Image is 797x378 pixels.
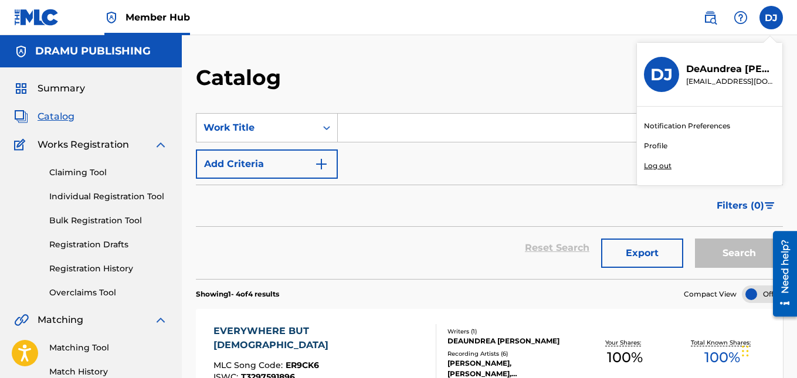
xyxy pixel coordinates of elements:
div: EVERYWHERE BUT [DEMOGRAPHIC_DATA] [213,324,426,352]
a: Notification Preferences [644,121,730,131]
form: Search Form [196,113,783,279]
img: expand [154,313,168,327]
a: Registration Drafts [49,239,168,251]
span: 100 % [607,347,643,368]
div: Help [729,6,752,29]
p: Log out [644,161,671,171]
img: MLC Logo [14,9,59,26]
a: Profile [644,141,667,151]
p: Showing 1 - 4 of 4 results [196,289,279,299]
img: Accounts [14,45,28,59]
button: Filters (0) [710,191,783,220]
a: CatalogCatalog [14,110,74,124]
div: Recording Artists ( 6 ) [447,349,576,358]
iframe: Resource Center [764,227,797,321]
div: Work Title [204,121,309,135]
p: DeAundrea Johnson [686,62,775,76]
img: filter [765,202,775,209]
img: Summary [14,81,28,96]
img: Top Rightsholder [104,11,118,25]
div: User Menu [759,6,783,29]
span: MLC Song Code : [213,360,286,370]
span: Compact View [684,289,737,299]
h2: Catalog [196,64,287,91]
span: DJ [765,11,778,25]
a: Matching Tool [49,342,168,354]
img: expand [154,138,168,152]
button: Export [601,239,683,268]
span: 100 % [704,347,740,368]
img: Works Registration [14,138,29,152]
div: Drag [742,333,749,369]
a: Overclaims Tool [49,287,168,299]
span: Member Hub [126,11,190,24]
a: Bulk Registration Tool [49,214,168,227]
p: Your Shares: [605,338,644,347]
h5: DRAMU PUBLISHING [35,45,151,58]
a: Match History [49,366,168,378]
img: search [703,11,717,25]
span: Matching [38,313,83,327]
a: SummarySummary [14,81,85,96]
img: 9d2ae6d4665cec9f34b9.svg [314,157,328,171]
span: Catalog [38,110,74,124]
iframe: Chat Widget [738,322,797,378]
h3: DJ [650,64,673,85]
a: Claiming Tool [49,166,168,179]
a: Registration History [49,263,168,275]
span: ER9CK6 [286,360,319,370]
a: Public Search [698,6,722,29]
div: Writers ( 1 ) [447,327,576,336]
div: DEAUNDREA [PERSON_NAME] [447,336,576,346]
span: Filters ( 0 ) [717,199,764,213]
span: Works Registration [38,138,129,152]
img: help [734,11,748,25]
img: Catalog [14,110,28,124]
a: Individual Registration Tool [49,190,168,203]
button: Add Criteria [196,149,338,179]
p: Total Known Shares: [691,338,754,347]
span: Summary [38,81,85,96]
img: Matching [14,313,29,327]
p: dj4wodm@yahoo.com [686,76,775,87]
